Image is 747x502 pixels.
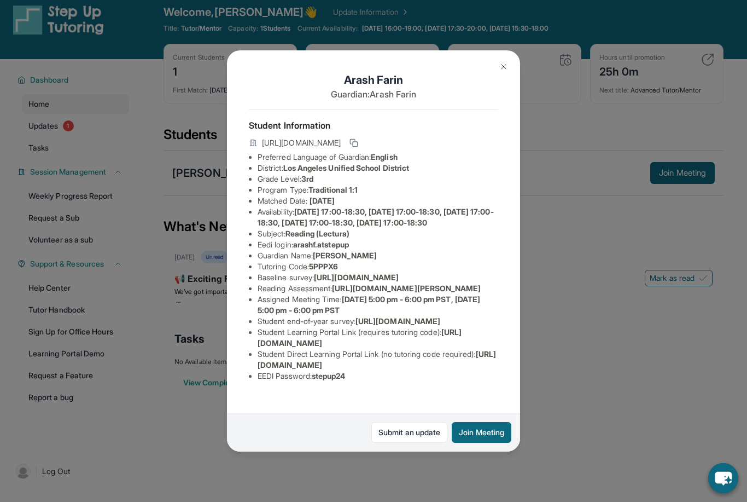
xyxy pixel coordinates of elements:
button: chat-button [708,463,738,493]
span: [URL][DOMAIN_NAME] [355,316,440,326]
span: Los Angeles Unified School District [283,163,409,172]
li: Matched Date: [258,195,498,206]
span: [DATE] 17:00-18:30, [DATE] 17:00-18:30, [DATE] 17:00-18:30, [DATE] 17:00-18:30, [DATE] 17:00-18:30 [258,207,494,227]
img: Close Icon [499,62,508,71]
li: Tutoring Code : [258,261,498,272]
span: [URL][DOMAIN_NAME] [314,273,399,282]
span: Traditional 1:1 [308,185,358,194]
li: EEDI Password : [258,371,498,382]
a: Submit an update [371,422,447,443]
button: Copy link [347,136,360,149]
li: Reading Assessment : [258,283,498,294]
span: English [371,152,398,161]
span: arashf.atstepup [293,240,349,249]
span: 3rd [301,174,313,183]
li: Baseline survey : [258,272,498,283]
li: Program Type: [258,184,498,195]
li: Eedi login : [258,239,498,250]
span: [DATE] 5:00 pm - 6:00 pm PST, [DATE] 5:00 pm - 6:00 pm PST [258,295,480,315]
span: stepup24 [312,371,346,380]
span: 5PPPX6 [309,262,338,271]
li: Availability: [258,206,498,228]
li: Student Direct Learning Portal Link (no tutoring code required) : [258,349,498,371]
li: Subject : [258,228,498,239]
li: District: [258,163,498,174]
span: [URL][DOMAIN_NAME][PERSON_NAME] [332,284,481,293]
p: Guardian: Arash Farin [249,88,498,101]
li: Preferred Language of Guardian: [258,152,498,163]
li: Assigned Meeting Time : [258,294,498,316]
span: [PERSON_NAME] [313,251,377,260]
li: Grade Level: [258,174,498,184]
span: [DATE] [310,196,335,205]
span: Reading (Lectura) [285,229,349,238]
li: Student end-of-year survey : [258,316,498,327]
h4: Student Information [249,119,498,132]
li: Guardian Name : [258,250,498,261]
span: [URL][DOMAIN_NAME] [262,137,341,148]
button: Join Meeting [452,422,511,443]
li: Student Learning Portal Link (requires tutoring code) : [258,327,498,349]
h1: Arash Farin [249,72,498,88]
